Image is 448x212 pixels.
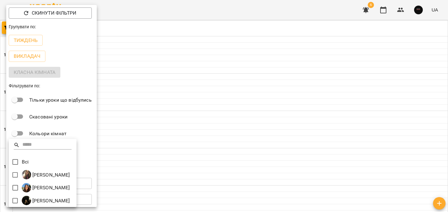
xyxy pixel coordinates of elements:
a: Г [PERSON_NAME] [22,196,70,205]
div: Глеб Христина Ігорівна [22,196,70,205]
div: Бойко Олександра Вікторівна [22,170,70,179]
img: Б [22,170,31,179]
img: В [22,183,31,192]
div: Верютіна Надія Вадимівна [22,183,70,192]
p: [PERSON_NAME] [31,197,70,205]
a: В [PERSON_NAME] [22,183,70,192]
p: [PERSON_NAME] [31,171,70,179]
img: Г [22,196,31,205]
p: [PERSON_NAME] [31,184,70,191]
a: Б [PERSON_NAME] [22,170,70,179]
p: Всі [22,158,29,166]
